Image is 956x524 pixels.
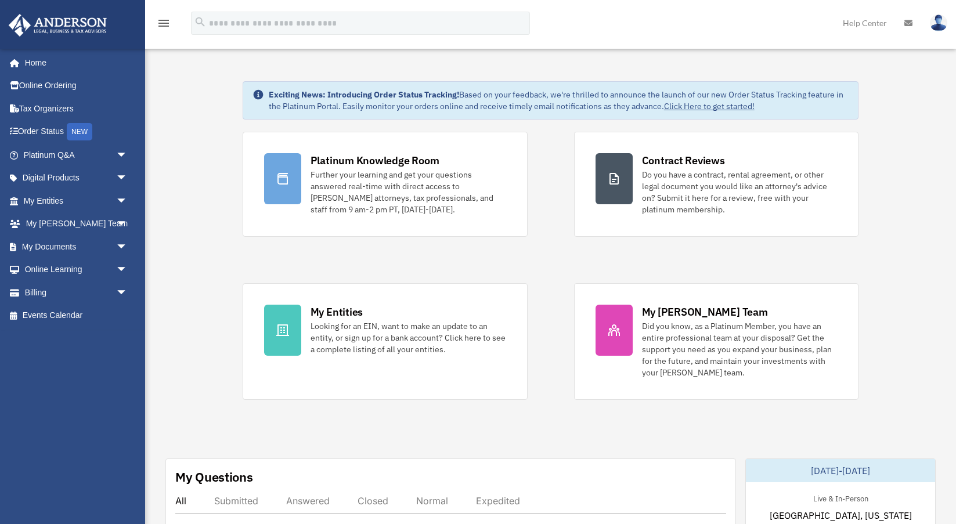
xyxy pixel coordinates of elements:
div: My Questions [175,468,253,486]
a: Order StatusNEW [8,120,145,144]
a: Online Ordering [8,74,145,97]
a: Billingarrow_drop_down [8,281,145,304]
a: menu [157,20,171,30]
div: All [175,495,186,507]
a: Online Learningarrow_drop_down [8,258,145,281]
div: Do you have a contract, rental agreement, or other legal document you would like an attorney's ad... [642,169,838,215]
a: Contract Reviews Do you have a contract, rental agreement, or other legal document you would like... [574,132,859,237]
a: My [PERSON_NAME] Team Did you know, as a Platinum Member, you have an entire professional team at... [574,283,859,400]
a: My Entitiesarrow_drop_down [8,189,145,212]
div: Submitted [214,495,258,507]
div: Looking for an EIN, want to make an update to an entity, or sign up for a bank account? Click her... [311,320,506,355]
div: Answered [286,495,330,507]
a: Platinum Q&Aarrow_drop_down [8,143,145,167]
div: Contract Reviews [642,153,725,168]
a: Events Calendar [8,304,145,327]
span: [GEOGRAPHIC_DATA], [US_STATE] [770,508,912,522]
div: My [PERSON_NAME] Team [642,305,768,319]
i: search [194,16,207,28]
span: arrow_drop_down [116,143,139,167]
i: menu [157,16,171,30]
span: arrow_drop_down [116,189,139,213]
div: Platinum Knowledge Room [311,153,439,168]
span: arrow_drop_down [116,281,139,305]
a: My Documentsarrow_drop_down [8,235,145,258]
span: arrow_drop_down [116,212,139,236]
div: Closed [358,495,388,507]
div: Further your learning and get your questions answered real-time with direct access to [PERSON_NAM... [311,169,506,215]
div: [DATE]-[DATE] [746,459,935,482]
strong: Exciting News: Introducing Order Status Tracking! [269,89,459,100]
span: arrow_drop_down [116,235,139,259]
div: Normal [416,495,448,507]
div: Live & In-Person [804,492,878,504]
a: My [PERSON_NAME] Teamarrow_drop_down [8,212,145,236]
a: Platinum Knowledge Room Further your learning and get your questions answered real-time with dire... [243,132,528,237]
div: NEW [67,123,92,140]
a: Click Here to get started! [664,101,755,111]
div: Did you know, as a Platinum Member, you have an entire professional team at your disposal? Get th... [642,320,838,378]
a: Home [8,51,139,74]
img: Anderson Advisors Platinum Portal [5,14,110,37]
a: Digital Productsarrow_drop_down [8,167,145,190]
img: User Pic [930,15,947,31]
span: arrow_drop_down [116,258,139,282]
div: Expedited [476,495,520,507]
span: arrow_drop_down [116,167,139,190]
div: My Entities [311,305,363,319]
div: Based on your feedback, we're thrilled to announce the launch of our new Order Status Tracking fe... [269,89,849,112]
a: My Entities Looking for an EIN, want to make an update to an entity, or sign up for a bank accoun... [243,283,528,400]
a: Tax Organizers [8,97,145,120]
